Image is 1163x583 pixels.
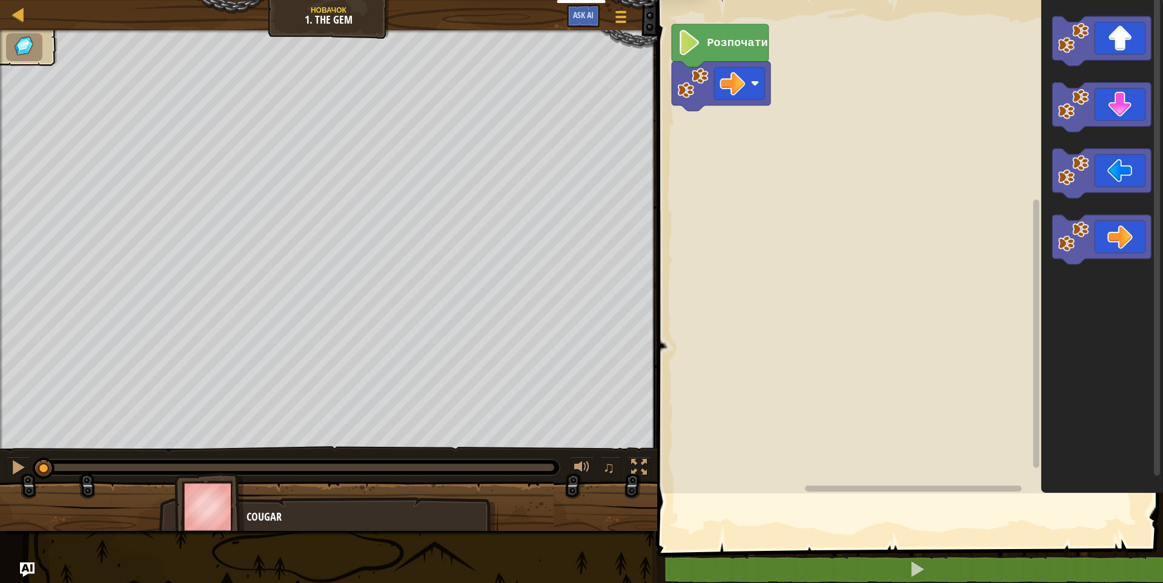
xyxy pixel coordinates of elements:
font: ♫ [603,458,615,476]
button: Показати меню гри [606,5,636,33]
button: ♫ [600,456,621,481]
span: Ask AI [573,9,594,21]
button: На впевненість [570,456,594,481]
button: Повноекранний режим [627,456,651,481]
button: Ctrl + P: Pause [6,456,30,481]
button: Ask AI [567,5,600,27]
div: Cougar [247,509,486,525]
li: Collect the gems. [6,33,42,61]
button: Запитайте ШІ [20,562,35,577]
text: Розпочати [707,36,768,50]
img: thang_avatar_frame.png [174,473,245,540]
